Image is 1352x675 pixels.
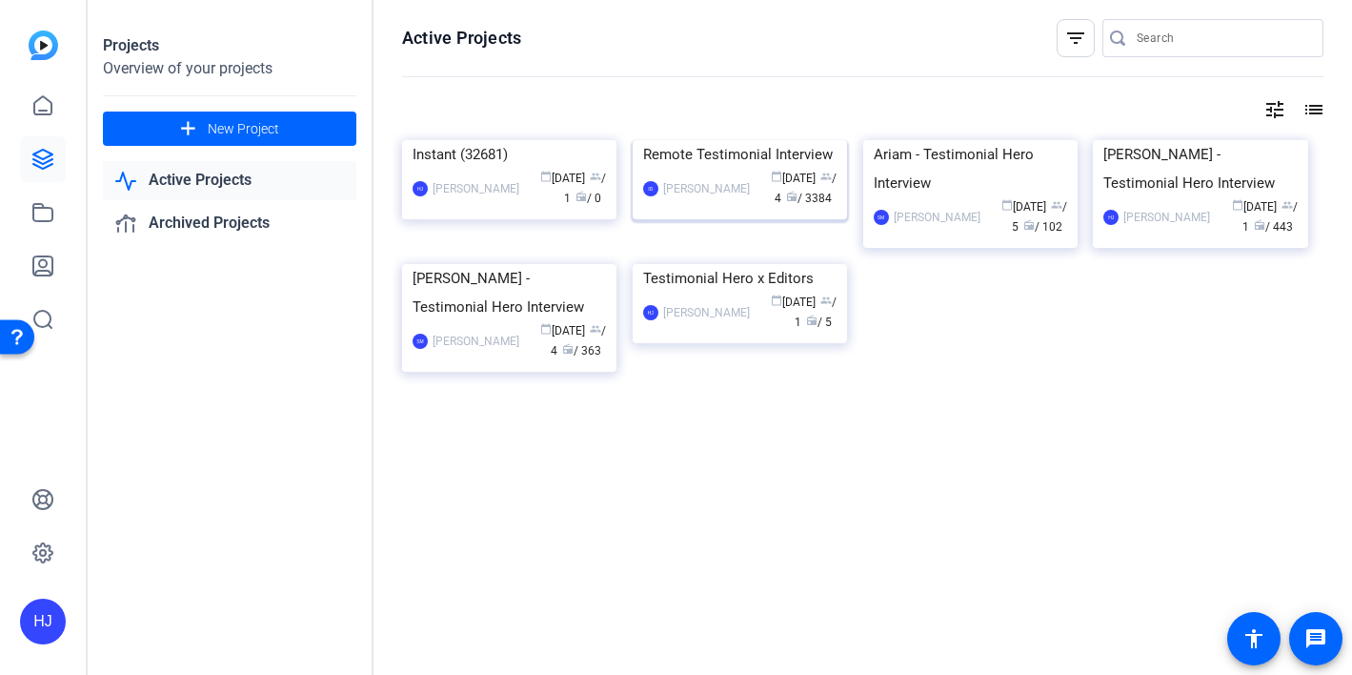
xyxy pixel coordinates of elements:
span: radio [1023,219,1035,231]
div: Remote Testimonial Interview [643,140,837,169]
a: Archived Projects [103,204,356,243]
span: [DATE] [1232,200,1277,214]
mat-icon: list [1301,98,1323,121]
div: HJ [413,181,428,196]
span: group [820,295,832,306]
div: ID [643,181,658,196]
span: calendar_today [771,171,782,182]
div: [PERSON_NAME] [894,208,980,227]
span: / 4 [551,324,606,358]
mat-icon: filter_list [1064,27,1087,50]
span: [DATE] [540,172,585,185]
a: Active Projects [103,161,356,200]
h1: Active Projects [402,27,521,50]
div: SM [874,210,889,225]
span: radio [786,191,797,202]
span: / 3384 [786,192,832,205]
div: Projects [103,34,356,57]
span: / 102 [1023,220,1062,234]
span: [DATE] [771,296,816,309]
span: calendar_today [1001,199,1013,211]
mat-icon: tune [1263,98,1286,121]
span: radio [1254,219,1265,231]
button: New Project [103,112,356,146]
span: [DATE] [1001,200,1046,214]
span: / 443 [1254,220,1293,234]
div: [PERSON_NAME] [433,179,519,198]
div: Testimonial Hero x Editors [643,264,837,293]
div: Overview of your projects [103,57,356,80]
span: group [1051,199,1062,211]
span: [DATE] [771,172,816,185]
span: radio [806,315,817,326]
span: [DATE] [540,324,585,337]
mat-icon: accessibility [1242,627,1265,650]
div: Ariam - Testimonial Hero Interview [874,140,1067,197]
span: New Project [208,119,279,139]
div: [PERSON_NAME] [663,303,750,322]
span: / 0 [575,192,601,205]
div: HJ [643,305,658,320]
span: calendar_today [1232,199,1243,211]
div: SM [413,334,428,349]
div: HJ [20,599,66,644]
span: / 363 [562,344,601,358]
div: [PERSON_NAME] [663,179,750,198]
span: group [590,323,601,335]
span: group [1281,199,1293,211]
span: calendar_today [540,323,552,335]
span: calendar_today [771,295,782,306]
img: blue-gradient.svg [29,31,58,60]
div: Instant (32681) [413,140,606,169]
span: group [590,171,601,182]
input: Search [1137,27,1308,50]
span: radio [575,191,587,202]
mat-icon: message [1304,627,1327,650]
div: HJ [1103,210,1119,225]
span: / 5 [806,316,832,329]
span: calendar_today [540,171,552,182]
mat-icon: add [176,117,200,141]
span: radio [562,343,574,355]
div: [PERSON_NAME] - Testimonial Hero Interview [1103,140,1297,197]
span: group [820,171,832,182]
div: [PERSON_NAME] - Testimonial Hero Interview [413,264,606,321]
div: [PERSON_NAME] [433,332,519,351]
div: [PERSON_NAME] [1123,208,1210,227]
span: / 1 [795,296,837,329]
